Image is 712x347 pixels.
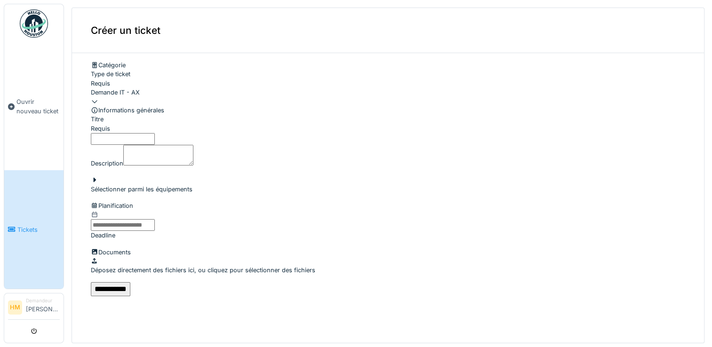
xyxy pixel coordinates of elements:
[91,201,685,210] div: Planification
[8,300,22,315] li: HM
[17,225,60,234] span: Tickets
[72,8,704,53] div: Créer un ticket
[91,124,685,133] div: Requis
[91,175,192,193] div: Sélectionner parmi les équipements
[91,159,123,168] label: Description
[4,43,64,170] a: Ouvrir nouveau ticket
[91,70,130,79] label: Type de ticket
[20,9,48,38] img: Badge_color-CXgf-gQk.svg
[91,106,685,115] div: Informations générales
[26,297,60,304] div: Demandeur
[91,266,685,275] p: Déposez directement des fichiers ici, ou cliquez pour sélectionner des fichiers
[8,297,60,320] a: HM Demandeur[PERSON_NAME]
[4,170,64,289] a: Tickets
[91,88,685,97] div: Demande IT - AX
[91,61,685,70] div: Catégorie
[91,79,685,88] div: Requis
[16,97,60,115] span: Ouvrir nouveau ticket
[91,231,115,240] label: Deadline
[91,248,685,257] div: Documents
[91,115,104,124] label: Titre
[26,297,60,317] li: [PERSON_NAME]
